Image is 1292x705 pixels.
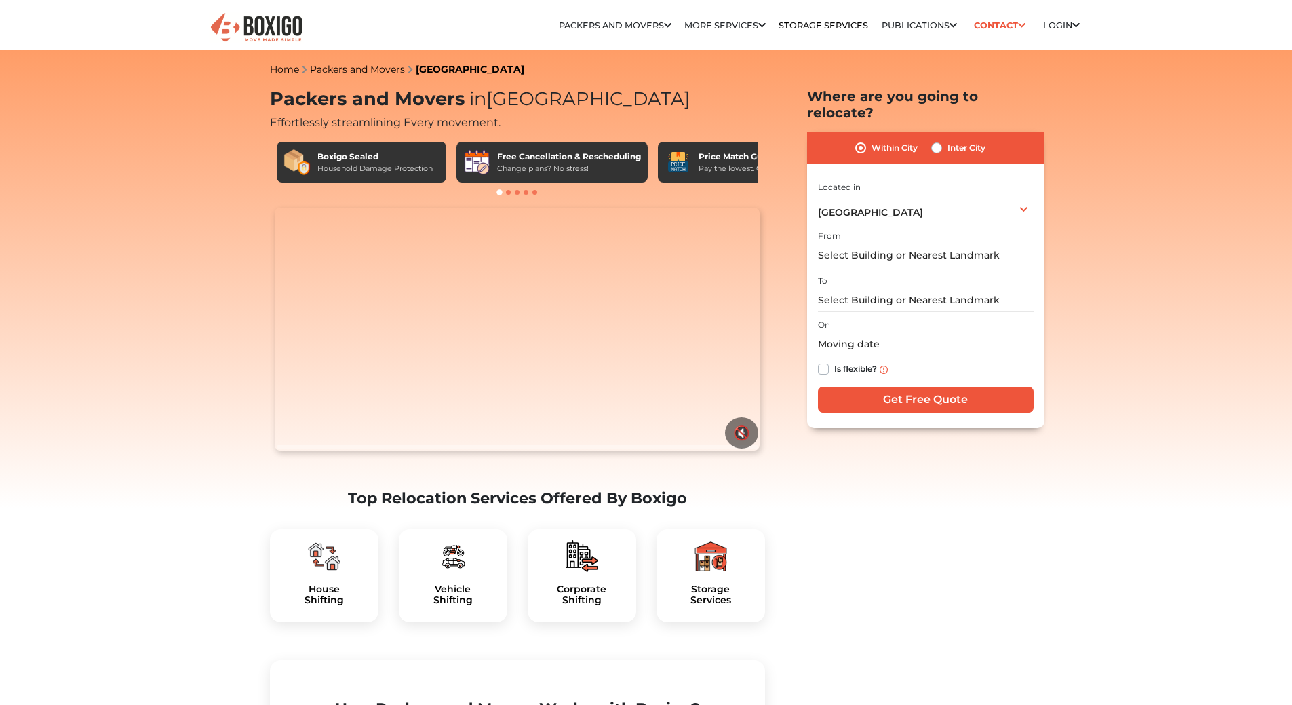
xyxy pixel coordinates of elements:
[665,149,692,176] img: Price Match Guarantee
[497,163,641,174] div: Change plans? No stress!
[281,584,368,607] h5: House Shifting
[317,163,433,174] div: Household Damage Protection
[872,140,918,156] label: Within City
[818,206,923,218] span: [GEOGRAPHIC_DATA]
[694,540,727,573] img: boxigo_packers_and_movers_plan
[566,540,598,573] img: boxigo_packers_and_movers_plan
[497,151,641,163] div: Free Cancellation & Rescheduling
[308,540,340,573] img: boxigo_packers_and_movers_plan
[310,63,405,75] a: Packers and Movers
[465,88,690,110] span: [GEOGRAPHIC_DATA]
[1043,20,1080,31] a: Login
[469,88,486,110] span: in
[699,163,802,174] div: Pay the lowest. Guaranteed!
[818,288,1034,312] input: Select Building or Nearest Landmark
[437,540,469,573] img: boxigo_packers_and_movers_plan
[818,275,827,287] label: To
[270,63,299,75] a: Home
[559,20,671,31] a: Packers and Movers
[818,181,861,193] label: Located in
[281,584,368,607] a: HouseShifting
[270,116,501,129] span: Effortlessly streamlining Every movement.
[880,366,888,374] img: info
[818,230,841,242] label: From
[539,584,625,607] a: CorporateShifting
[970,15,1030,36] a: Contact
[818,319,830,331] label: On
[270,489,765,508] h2: Top Relocation Services Offered By Boxigo
[463,149,490,176] img: Free Cancellation & Rescheduling
[410,584,496,607] a: VehicleShifting
[275,208,760,451] video: Your browser does not support the video tag.
[270,88,765,111] h1: Packers and Movers
[667,584,754,607] h5: Storage Services
[684,20,766,31] a: More services
[818,244,1034,267] input: Select Building or Nearest Landmark
[947,140,985,156] label: Inter City
[834,361,877,375] label: Is flexible?
[416,63,524,75] a: [GEOGRAPHIC_DATA]
[410,584,496,607] h5: Vehicle Shifting
[317,151,433,163] div: Boxigo Sealed
[209,12,304,45] img: Boxigo
[283,149,311,176] img: Boxigo Sealed
[882,20,957,31] a: Publications
[807,88,1044,121] h2: Where are you going to relocate?
[725,417,758,449] button: 🔇
[818,332,1034,356] input: Moving date
[539,584,625,607] h5: Corporate Shifting
[779,20,868,31] a: Storage Services
[667,584,754,607] a: StorageServices
[818,387,1034,413] input: Get Free Quote
[699,151,802,163] div: Price Match Guarantee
